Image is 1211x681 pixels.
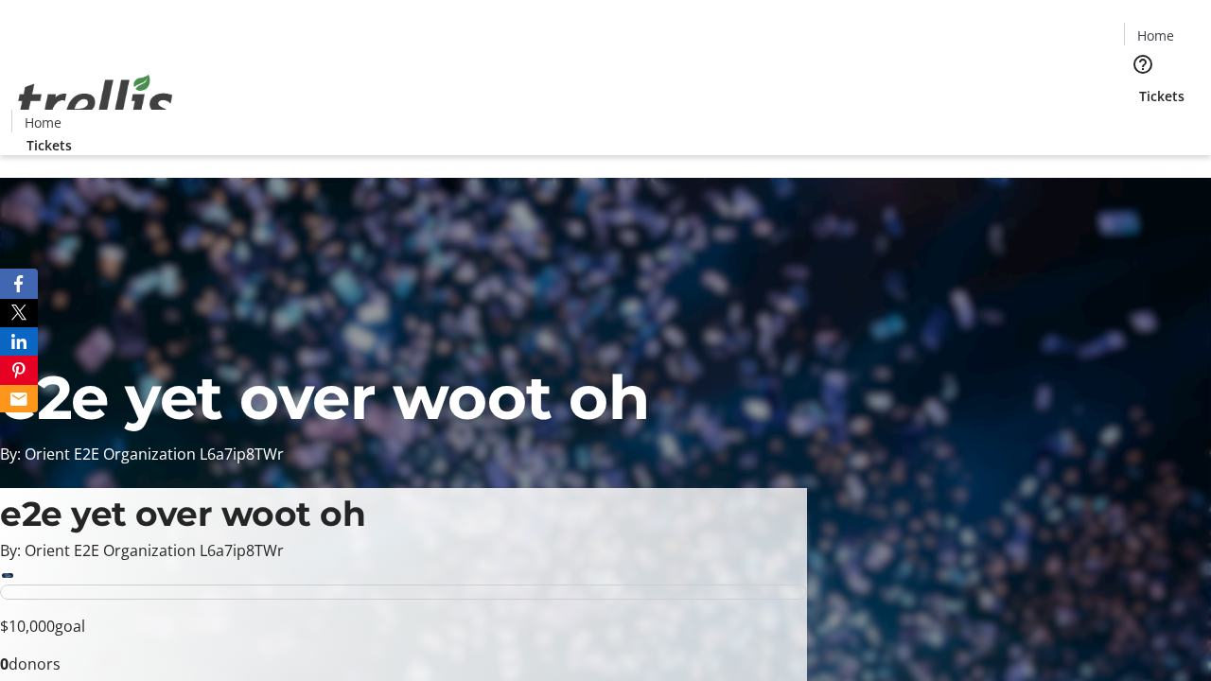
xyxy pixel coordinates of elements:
a: Tickets [1124,86,1200,106]
a: Home [1125,26,1185,45]
img: Orient E2E Organization L6a7ip8TWr's Logo [11,54,180,148]
a: Tickets [11,135,87,155]
button: Help [1124,45,1162,83]
a: Home [12,113,73,132]
span: Tickets [1139,86,1185,106]
span: Home [25,113,61,132]
span: Home [1137,26,1174,45]
span: Tickets [26,135,72,155]
button: Cart [1124,106,1162,144]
